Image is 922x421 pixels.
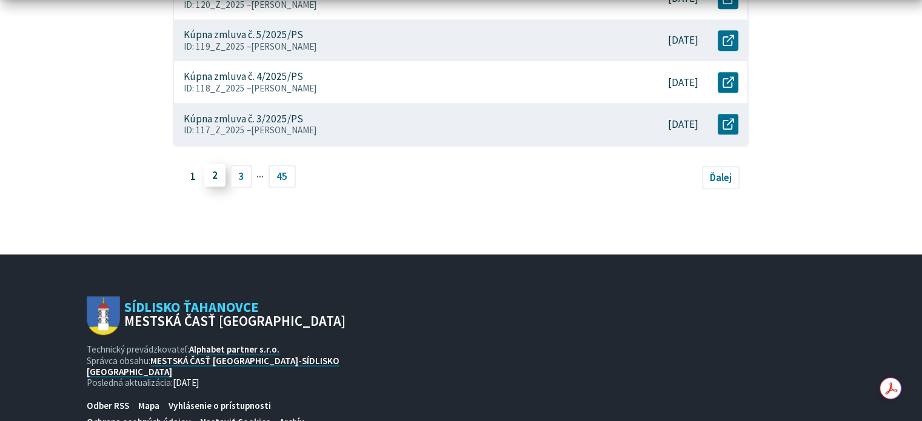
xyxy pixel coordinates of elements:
span: ··· [256,166,264,187]
p: ID: 119_Z_2025 – [184,41,612,52]
a: Alphabet partner s.r.o. [189,343,279,355]
p: [DATE] [668,34,698,47]
a: Ďalej [702,166,740,189]
a: Mapa [134,398,164,414]
span: [PERSON_NAME] [251,124,317,136]
p: Kúpna zmluva č. 3/2025/PS [184,113,303,125]
p: ID: 117_Z_2025 – [184,125,612,136]
img: Prejsť na domovskú stránku [87,296,120,336]
span: 1 [182,165,204,188]
span: Mestská časť [GEOGRAPHIC_DATA] [124,314,346,328]
span: [PERSON_NAME] [251,82,317,94]
p: [DATE] [668,118,698,131]
span: Ďalej [710,171,732,184]
a: 3 [230,165,252,188]
span: Sídlisko Ťahanovce [120,300,346,328]
a: 45 [269,165,296,188]
p: Technický prevádzkovateľ: Správca obsahu: Posledná aktualizácia: [87,344,346,388]
p: Kúpna zmluva č. 4/2025/PS [184,70,303,83]
span: [PERSON_NAME] [251,41,317,52]
p: ID: 118_Z_2025 – [184,83,612,94]
a: Logo Sídlisko Ťahanovce, prejsť na domovskú stránku. [87,296,346,336]
a: MESTSKÁ ČASŤ [GEOGRAPHIC_DATA]-SÍDLISKO [GEOGRAPHIC_DATA] [87,355,339,377]
a: Vyhlásenie o prístupnosti [164,398,276,414]
span: [DATE] [173,377,199,388]
p: Kúpna zmluva č. 5/2025/PS [184,28,303,41]
a: 2 [204,164,225,187]
p: [DATE] [668,76,698,89]
a: Odber RSS [82,398,133,414]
